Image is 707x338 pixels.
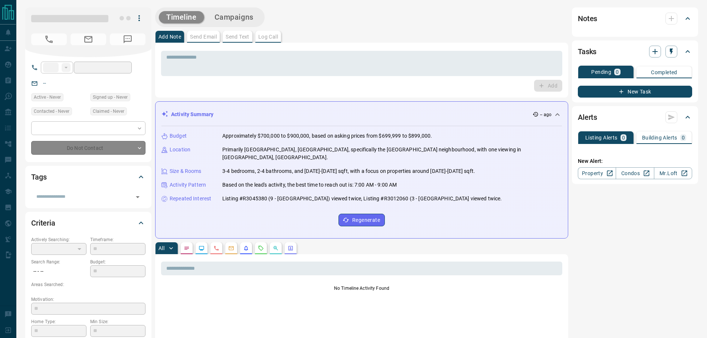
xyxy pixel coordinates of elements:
[578,111,597,123] h2: Alerts
[31,318,86,325] p: Home Type:
[31,281,145,288] p: Areas Searched:
[34,108,69,115] span: Contacted - Never
[31,296,145,303] p: Motivation:
[71,33,106,45] span: No Email
[222,146,562,161] p: Primarily [GEOGRAPHIC_DATA], [GEOGRAPHIC_DATA], specifically the [GEOGRAPHIC_DATA] neighbourhood,...
[31,171,46,183] h2: Tags
[243,245,249,251] svg: Listing Alerts
[199,245,204,251] svg: Lead Browsing Activity
[93,93,128,101] span: Signed up - Never
[43,80,46,86] a: --
[90,318,145,325] p: Min Size:
[222,181,397,189] p: Based on the lead's activity, the best time to reach out is: 7:00 AM - 9:00 AM
[578,157,692,165] p: New Alert:
[31,217,55,229] h2: Criteria
[159,11,204,23] button: Timeline
[622,135,625,140] p: 0
[34,93,61,101] span: Active - Never
[258,245,264,251] svg: Requests
[161,285,562,292] p: No Timeline Activity Found
[31,259,86,265] p: Search Range:
[170,146,190,154] p: Location
[31,141,145,155] div: Do Not Contact
[654,167,692,179] a: Mr.Loft
[93,108,124,115] span: Claimed - Never
[171,111,213,118] p: Activity Summary
[222,195,502,203] p: Listing #R3045380 (9 - [GEOGRAPHIC_DATA]) viewed twice, Listing #R3012060 (3 - [GEOGRAPHIC_DATA] ...
[591,69,611,75] p: Pending
[132,192,143,202] button: Open
[338,214,385,226] button: Regenerate
[578,13,597,24] h2: Notes
[170,167,202,175] p: Size & Rooms
[273,245,279,251] svg: Opportunities
[228,245,234,251] svg: Emails
[585,135,618,140] p: Listing Alerts
[578,43,692,60] div: Tasks
[540,111,551,118] p: -- ago
[90,236,145,243] p: Timeframe:
[288,245,294,251] svg: Agent Actions
[110,33,145,45] span: No Number
[170,195,211,203] p: Repeated Interest
[651,70,677,75] p: Completed
[161,108,562,121] div: Activity Summary-- ago
[616,69,619,75] p: 0
[222,132,432,140] p: Approximately $700,000 to $900,000, based on asking prices from $699,999 to $899,000.
[682,135,685,140] p: 0
[170,181,206,189] p: Activity Pattern
[578,10,692,27] div: Notes
[578,46,596,58] h2: Tasks
[31,265,86,278] p: -- - --
[31,214,145,232] div: Criteria
[31,236,86,243] p: Actively Searching:
[207,11,261,23] button: Campaigns
[578,108,692,126] div: Alerts
[184,245,190,251] svg: Notes
[31,33,67,45] span: No Number
[158,246,164,251] p: All
[90,259,145,265] p: Budget:
[222,167,475,175] p: 3-4 bedrooms, 2-4 bathrooms, and [DATE]-[DATE] sqft, with a focus on properties around [DATE]-[DA...
[578,86,692,98] button: New Task
[170,132,187,140] p: Budget
[616,167,654,179] a: Condos
[578,167,616,179] a: Property
[213,245,219,251] svg: Calls
[31,168,145,186] div: Tags
[642,135,677,140] p: Building Alerts
[158,34,181,39] p: Add Note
